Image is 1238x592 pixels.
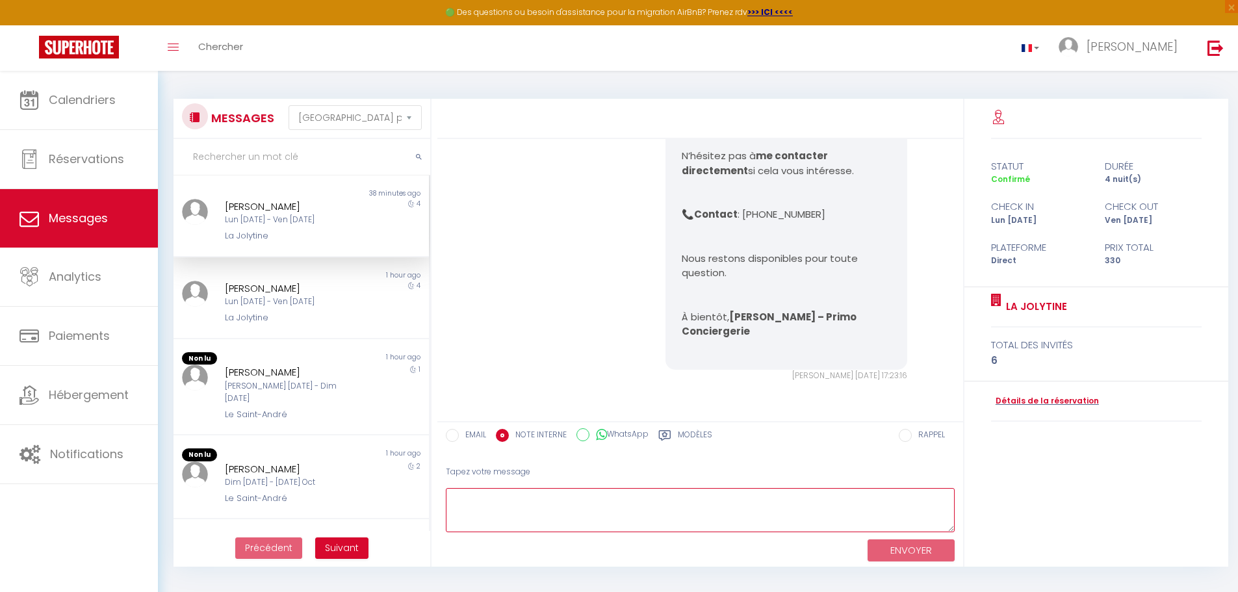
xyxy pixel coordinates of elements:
div: 1 hour ago [301,270,428,281]
div: [PERSON_NAME] [225,461,357,477]
div: Le Saint-André [225,408,357,421]
img: ... [182,365,208,391]
span: Non lu [182,448,217,461]
div: [PERSON_NAME] [225,365,357,380]
h3: MESSAGES [208,103,274,133]
div: [PERSON_NAME] [DATE] - Dim [DATE] [225,380,357,405]
span: Non lu [182,352,217,365]
div: total des invités [991,337,1202,353]
div: La Jolytine [225,229,357,242]
a: ... [PERSON_NAME] [1049,25,1194,71]
div: statut [983,159,1096,174]
label: NOTE INTERNE [509,429,567,443]
p: Nous restons disponibles pour toute question. [682,251,891,281]
button: ENVOYER [868,539,955,562]
span: Confirmé [991,174,1030,185]
div: Lun [DATE] [983,214,1096,227]
img: ... [182,199,208,225]
img: Super Booking [39,36,119,58]
div: 4 nuit(s) [1096,174,1210,186]
img: ... [1059,37,1078,57]
span: 2 [417,461,420,471]
div: [PERSON_NAME] [225,281,357,296]
label: WhatsApp [589,428,649,443]
span: [PERSON_NAME] [1087,38,1178,55]
b: me contacter directement [682,149,830,177]
div: Direct [983,255,1096,267]
a: La Jolytine [1001,299,1067,315]
div: Dim [DATE] - [DATE] Oct [225,476,357,489]
div: Lun [DATE] - Ven [DATE] [225,214,357,226]
button: Previous [235,537,302,560]
img: ... [182,461,208,487]
a: Chercher [188,25,253,71]
span: Réservations [49,151,124,167]
span: Analytics [49,268,101,285]
span: Paiements [49,328,110,344]
button: Next [315,537,368,560]
div: Plateforme [983,240,1096,255]
span: 4 [417,281,420,290]
div: [PERSON_NAME] [DATE] 17:23:16 [665,370,907,382]
span: Notifications [50,446,123,462]
span: Messages [49,210,108,226]
p: 📞 : [PHONE_NUMBER] [682,207,891,222]
div: [PERSON_NAME] [225,199,357,214]
div: 38 minutes ago [301,188,428,199]
span: Suivant [325,541,359,554]
span: Calendriers [49,92,116,108]
div: Lun [DATE] - Ven [DATE] [225,296,357,308]
label: Modèles [678,429,712,445]
a: Détails de la réservation [991,395,1099,407]
span: 4 [417,199,420,209]
div: 1 hour ago [301,448,428,461]
span: Chercher [198,40,243,53]
label: EMAIL [459,429,486,443]
div: Prix total [1096,240,1210,255]
b: Contact [694,207,738,221]
div: check in [983,199,1096,214]
div: Tapez votre message [446,456,955,488]
input: Rechercher un mot clé [174,139,430,175]
div: durée [1096,159,1210,174]
div: 1 hour ago [301,352,428,365]
span: Précédent [245,541,292,554]
span: 1 [419,365,420,374]
b: [PERSON_NAME] – Primo Conciergerie [682,310,858,339]
div: 330 [1096,255,1210,267]
div: Le Saint-André [225,492,357,505]
div: check out [1096,199,1210,214]
img: logout [1207,40,1224,56]
div: Ven [DATE] [1096,214,1210,227]
img: ... [182,281,208,307]
label: RAPPEL [912,429,945,443]
span: Hébergement [49,387,129,403]
div: La Jolytine [225,311,357,324]
a: >>> ICI <<<< [747,6,793,18]
div: 6 [991,353,1202,368]
p: À bientôt, [682,310,891,354]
